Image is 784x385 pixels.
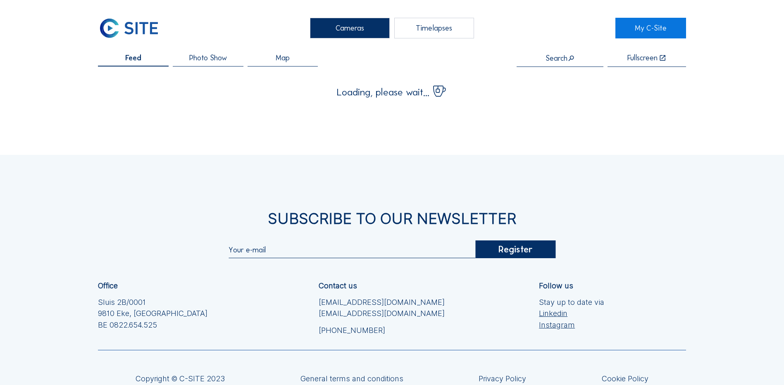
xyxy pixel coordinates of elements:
a: My C-Site [615,18,686,38]
a: Linkedin [539,308,604,319]
a: Instagram [539,319,604,330]
a: Cookie Policy [602,375,648,383]
div: Register [476,240,555,259]
div: Follow us [539,282,573,290]
img: C-SITE Logo [98,18,160,38]
span: Feed [125,54,141,62]
div: Office [98,282,118,290]
span: Loading, please wait... [337,88,429,97]
div: Stay up to date via [539,297,604,330]
a: General terms and conditions [300,375,403,383]
span: Photo Show [189,54,227,62]
a: [EMAIL_ADDRESS][DOMAIN_NAME] [319,297,445,308]
div: Sluis 2B/0001 9810 Eke, [GEOGRAPHIC_DATA] BE 0822.654.525 [98,297,207,330]
input: Your e-mail [229,245,476,254]
div: Timelapses [394,18,474,38]
div: Fullscreen [627,54,658,62]
div: Subscribe to our newsletter [98,211,686,226]
a: [PHONE_NUMBER] [319,325,445,336]
a: Privacy Policy [479,375,526,383]
span: Map [276,54,290,62]
div: Cameras [310,18,390,38]
div: Copyright © C-SITE 2023 [136,375,225,383]
a: C-SITE Logo [98,18,169,38]
div: Contact us [319,282,357,290]
a: [EMAIL_ADDRESS][DOMAIN_NAME] [319,308,445,319]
